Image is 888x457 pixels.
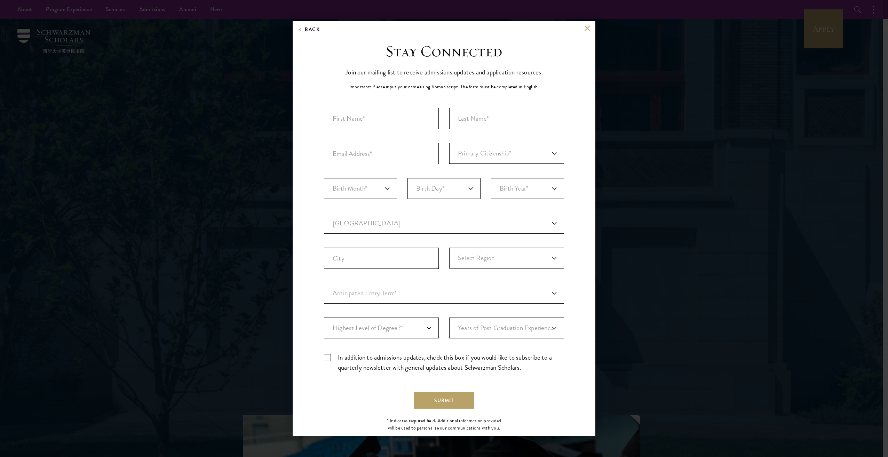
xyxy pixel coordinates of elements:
p: Join our mailing list to receive admissions updates and application resources. [345,66,543,78]
select: Month [324,178,397,199]
div: Check this box to receive a quarterly newsletter with general updates about Schwarzman Scholars. [324,352,564,372]
select: Day [407,178,481,199]
button: Back [298,25,320,34]
div: Highest Level of Degree?* [324,318,439,338]
div: * Indicates required field. Additional information provided will be used to personalize our commu... [384,417,504,432]
input: City [324,248,439,269]
p: Important: Please input your name using Roman script. The form must be completed in English. [349,83,539,90]
input: First Name* [324,108,439,129]
h3: Stay Connected [386,42,502,61]
div: Last Name (Family Name)* [449,108,564,129]
input: Last Name* [449,108,564,129]
div: Primary Citizenship* [449,143,564,164]
div: Anticipated Entry Term* [324,283,564,304]
div: Years of Post Graduation Experience?* [449,318,564,338]
label: In addition to admissions updates, check this box if you would like to subscribe to a quarterly n... [324,352,564,372]
div: Birthdate* [324,178,564,213]
input: Email Address* [324,143,439,164]
select: Year [491,178,564,199]
button: Submit [414,392,474,409]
